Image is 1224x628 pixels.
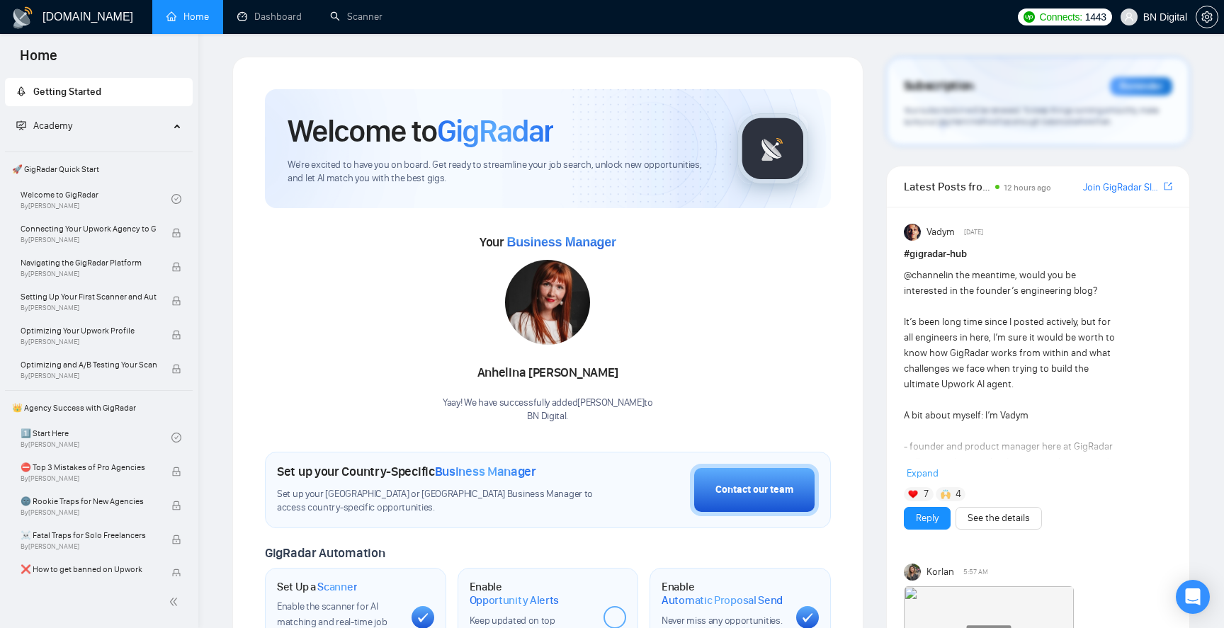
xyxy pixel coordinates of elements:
[21,494,157,508] span: 🌚 Rookie Traps for New Agencies
[690,464,819,516] button: Contact our team
[907,467,939,479] span: Expand
[662,580,785,607] h1: Enable
[1110,77,1172,96] div: Reminder
[21,270,157,278] span: By [PERSON_NAME]
[1004,183,1051,193] span: 12 hours ago
[1164,180,1172,193] a: export
[956,487,961,501] span: 4
[16,120,72,132] span: Academy
[171,330,181,340] span: lock
[16,120,26,130] span: fund-projection-screen
[21,562,157,576] span: ❌ How to get banned on Upwork
[169,595,183,609] span: double-left
[470,580,593,607] h1: Enable
[904,178,991,195] span: Latest Posts from the GigRadar Community
[21,304,157,312] span: By [PERSON_NAME]
[33,120,72,132] span: Academy
[904,507,951,530] button: Reply
[506,235,616,249] span: Business Manager
[21,338,157,346] span: By [PERSON_NAME]
[904,269,946,281] span: @channel
[662,615,782,627] span: Never miss any opportunities.
[171,296,181,306] span: lock
[1196,11,1218,23] a: setting
[21,256,157,270] span: Navigating the GigRadar Platform
[21,290,157,304] span: Setting Up Your First Scanner and Auto-Bidder
[21,358,157,372] span: Optimizing and A/B Testing Your Scanner for Better Results
[16,86,26,96] span: rocket
[904,564,921,581] img: Korlan
[924,487,929,501] span: 7
[288,112,553,150] h1: Welcome to
[480,234,616,250] span: Your
[904,224,921,241] img: Vadym
[21,372,157,380] span: By [PERSON_NAME]
[277,488,602,515] span: Set up your [GEOGRAPHIC_DATA] or [GEOGRAPHIC_DATA] Business Manager to access country-specific op...
[171,535,181,544] span: lock
[1083,180,1161,195] a: Join GigRadar Slack Community
[237,11,302,23] a: dashboardDashboard
[8,45,69,75] span: Home
[171,433,181,443] span: check-circle
[505,260,590,345] img: 1686179978208-144.jpg
[1164,181,1172,192] span: export
[21,422,171,453] a: 1️⃣ Start HereBy[PERSON_NAME]
[21,183,171,215] a: Welcome to GigRadarBy[PERSON_NAME]
[6,155,191,183] span: 🚀 GigRadar Quick Start
[443,396,653,423] div: Yaay! We have successfully added [PERSON_NAME] to
[1196,6,1218,28] button: setting
[1124,12,1134,22] span: user
[443,410,653,423] p: BN Digital .
[21,474,157,483] span: By [PERSON_NAME]
[435,464,536,479] span: Business Manager
[443,361,653,385] div: Anhelina [PERSON_NAME]
[715,482,793,498] div: Contact our team
[737,113,808,184] img: gigradar-logo.png
[904,74,974,98] span: Subscription
[21,542,157,551] span: By [PERSON_NAME]
[926,564,954,580] span: Korlan
[1176,580,1210,614] div: Open Intercom Messenger
[941,489,951,499] img: 🙌
[1024,11,1035,23] img: upwork-logo.png
[904,105,1159,127] span: Your subscription will be renewed. To keep things running smoothly, make sure your payment method...
[166,11,209,23] a: homeHome
[916,510,939,526] a: Reply
[11,6,34,29] img: logo
[6,394,191,422] span: 👑 Agency Success with GigRadar
[908,489,918,499] img: ❤️
[21,460,157,474] span: ⛔ Top 3 Mistakes of Pro Agencies
[277,464,536,479] h1: Set up your Country-Specific
[926,224,955,240] span: Vadym
[277,580,357,594] h1: Set Up a
[968,510,1030,526] a: See the details
[21,324,157,338] span: Optimizing Your Upwork Profile
[1039,9,1082,25] span: Connects:
[171,501,181,510] span: lock
[330,11,382,23] a: searchScanner
[5,78,193,106] li: Getting Started
[964,226,983,239] span: [DATE]
[470,593,560,607] span: Opportunity Alerts
[21,236,157,244] span: By [PERSON_NAME]
[21,528,157,542] span: ☠️ Fatal Traps for Solo Freelancers
[956,507,1042,530] button: See the details
[1085,9,1106,25] span: 1443
[963,566,988,578] span: 5:57 AM
[288,159,715,185] span: We're excited to have you on board. Get ready to streamline your job search, unlock new opportuni...
[265,545,385,561] span: GigRadar Automation
[171,194,181,204] span: check-circle
[171,569,181,578] span: lock
[904,246,1172,262] h1: # gigradar-hub
[171,467,181,476] span: lock
[437,112,553,150] span: GigRadar
[171,228,181,238] span: lock
[171,262,181,272] span: lock
[171,364,181,374] span: lock
[317,580,357,594] span: Scanner
[662,593,783,607] span: Automatic Proposal Send
[21,508,157,517] span: By [PERSON_NAME]
[21,222,157,236] span: Connecting Your Upwork Agency to GigRadar
[33,86,101,98] span: Getting Started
